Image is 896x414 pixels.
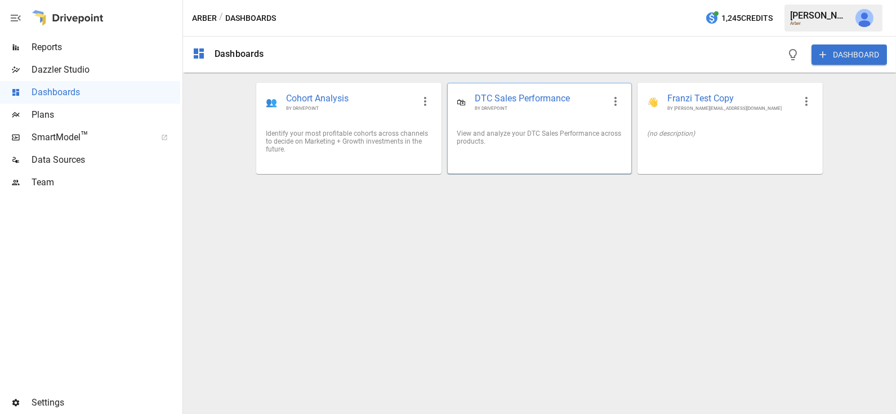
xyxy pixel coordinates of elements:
[81,129,88,143] span: ™
[812,44,887,65] button: DASHBOARD
[667,105,795,112] span: BY [PERSON_NAME][EMAIL_ADDRESS][DOMAIN_NAME]
[647,130,813,137] div: (no description)
[849,2,880,34] button: Julie Wilton
[215,48,264,59] div: Dashboards
[475,105,604,112] span: BY DRIVEPOINT
[32,41,180,54] span: Reports
[667,92,795,105] span: Franzi Test Copy
[32,153,180,167] span: Data Sources
[219,11,223,25] div: /
[266,130,431,153] div: Identify your most profitable cohorts across channels to decide on Marketing + Growth investments...
[647,97,658,108] div: 👋
[32,63,180,77] span: Dazzler Studio
[32,396,180,409] span: Settings
[286,92,413,105] span: Cohort Analysis
[457,97,466,108] div: 🛍
[32,176,180,189] span: Team
[855,9,873,27] img: Julie Wilton
[790,21,849,26] div: Arber
[457,130,622,145] div: View and analyze your DTC Sales Performance across products.
[790,10,849,21] div: [PERSON_NAME]
[475,92,604,105] span: DTC Sales Performance
[32,131,149,144] span: SmartModel
[32,86,180,99] span: Dashboards
[701,8,777,29] button: 1,245Credits
[32,108,180,122] span: Plans
[721,11,773,25] span: 1,245 Credits
[286,105,413,112] span: BY DRIVEPOINT
[192,11,217,25] button: Arber
[266,97,277,108] div: 👥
